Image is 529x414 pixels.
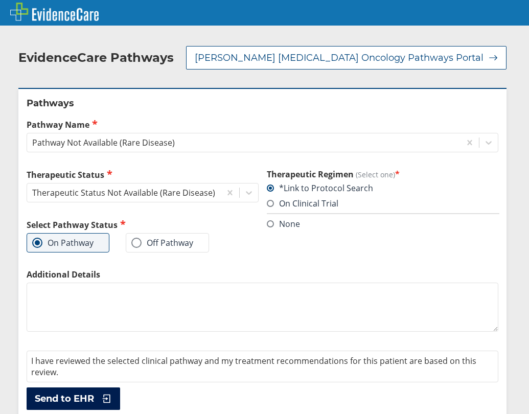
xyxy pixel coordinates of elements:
h2: Pathways [27,97,498,109]
div: Therapeutic Status Not Available (Rare Disease) [32,187,215,198]
span: Send to EHR [35,393,94,405]
label: Additional Details [27,269,498,280]
button: Send to EHR [27,387,120,410]
button: [PERSON_NAME] [MEDICAL_DATA] Oncology Pathways Portal [186,46,507,70]
label: Pathway Name [27,119,498,130]
h2: EvidenceCare Pathways [18,50,174,65]
label: Therapeutic Status [27,169,259,180]
h3: Therapeutic Regimen [267,169,499,180]
label: *Link to Protocol Search [267,182,373,194]
label: On Pathway [32,238,94,248]
div: Pathway Not Available (Rare Disease) [32,137,175,148]
label: None [267,218,300,229]
h2: Select Pathway Status [27,219,259,231]
span: (Select one) [356,170,395,179]
img: EvidenceCare [10,3,99,21]
label: Off Pathway [131,238,193,248]
span: I have reviewed the selected clinical pathway and my treatment recommendations for this patient a... [31,355,476,378]
span: [PERSON_NAME] [MEDICAL_DATA] Oncology Pathways Portal [195,52,484,64]
label: On Clinical Trial [267,198,338,209]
